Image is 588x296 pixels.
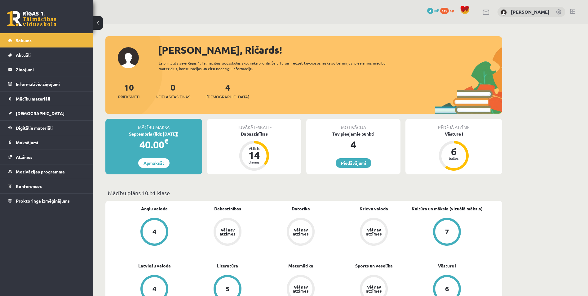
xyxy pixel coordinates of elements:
[158,43,502,57] div: [PERSON_NAME], Ričards!
[292,285,309,293] div: Vēl nav atzīmes
[337,218,410,247] a: Vēl nav atzīmes
[440,8,449,14] span: 149
[245,160,263,164] div: dienas
[292,205,310,212] a: Datorika
[245,150,263,160] div: 14
[156,94,190,100] span: Neizlasītās ziņas
[444,156,463,160] div: balles
[16,110,64,116] span: [DEMOGRAPHIC_DATA]
[8,150,85,164] a: Atzīmes
[427,8,439,13] a: 4 mP
[8,62,85,77] a: Ziņojumi
[264,218,337,247] a: Vēl nav atzīmes
[8,164,85,179] a: Motivācijas programma
[511,9,550,15] a: [PERSON_NAME]
[118,94,139,100] span: Priekšmeti
[16,198,70,204] span: Proktoringa izmēģinājums
[214,205,241,212] a: Dabaszinības
[16,62,85,77] legend: Ziņojumi
[206,82,249,100] a: 4[DEMOGRAPHIC_DATA]
[438,262,456,269] a: Vēsture I
[138,158,170,168] a: Apmaksāt
[405,119,502,131] div: Pēdējā atzīme
[7,11,56,26] a: Rīgas 1. Tālmācības vidusskola
[16,96,50,101] span: Mācību materiāli
[156,82,190,100] a: 0Neizlasītās ziņas
[288,262,313,269] a: Matemātika
[8,194,85,208] a: Proktoringa izmēģinājums
[365,285,382,293] div: Vēl nav atzīmes
[16,125,53,131] span: Digitālie materiāli
[153,228,157,235] div: 4
[306,119,400,131] div: Motivācija
[427,8,433,14] span: 4
[105,137,202,152] div: 40.00
[365,228,382,236] div: Vēl nav atzīmes
[153,285,157,292] div: 4
[16,135,85,150] legend: Maksājumi
[405,131,502,172] a: Vēsture I 6 balles
[105,119,202,131] div: Mācību maksa
[245,146,263,150] div: Atlicis
[16,77,85,91] legend: Informatīvie ziņojumi
[138,262,171,269] a: Latviešu valoda
[8,121,85,135] a: Digitālie materiāli
[434,8,439,13] span: mP
[206,94,249,100] span: [DEMOGRAPHIC_DATA]
[445,228,449,235] div: 7
[501,9,507,16] img: Ričards Jēgers
[306,137,400,152] div: 4
[108,189,500,197] p: Mācību plāns 10.b1 klase
[8,92,85,106] a: Mācību materiāli
[118,218,191,247] a: 4
[405,131,502,137] div: Vēsture I
[141,205,168,212] a: Angļu valoda
[8,33,85,47] a: Sākums
[159,60,397,71] div: Laipni lūgts savā Rīgas 1. Tālmācības vidusskolas skolnieka profilā. Šeit Tu vari redzēt tuvojošo...
[207,131,301,137] div: Dabaszinības
[355,262,393,269] a: Sports un veselība
[444,146,463,156] div: 6
[292,228,309,236] div: Vēl nav atzīmes
[412,205,483,212] a: Kultūra un māksla (vizuālā māksla)
[226,285,230,292] div: 5
[207,119,301,131] div: Tuvākā ieskaite
[164,137,168,146] span: €
[16,154,33,160] span: Atzīmes
[8,135,85,150] a: Maksājumi
[450,8,454,13] span: xp
[207,131,301,172] a: Dabaszinības Atlicis 14 dienas
[105,131,202,137] div: Septembris (līdz [DATE])
[16,169,65,174] span: Motivācijas programma
[8,77,85,91] a: Informatīvie ziņojumi
[16,38,32,43] span: Sākums
[445,285,449,292] div: 6
[8,106,85,120] a: [DEMOGRAPHIC_DATA]
[217,262,238,269] a: Literatūra
[219,228,236,236] div: Vēl nav atzīmes
[336,158,371,168] a: Piedāvājumi
[191,218,264,247] a: Vēl nav atzīmes
[360,205,388,212] a: Krievu valoda
[410,218,484,247] a: 7
[8,48,85,62] a: Aktuāli
[16,183,42,189] span: Konferences
[306,131,400,137] div: Tev pieejamie punkti
[16,52,31,58] span: Aktuāli
[8,179,85,193] a: Konferences
[440,8,457,13] a: 149 xp
[118,82,139,100] a: 10Priekšmeti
